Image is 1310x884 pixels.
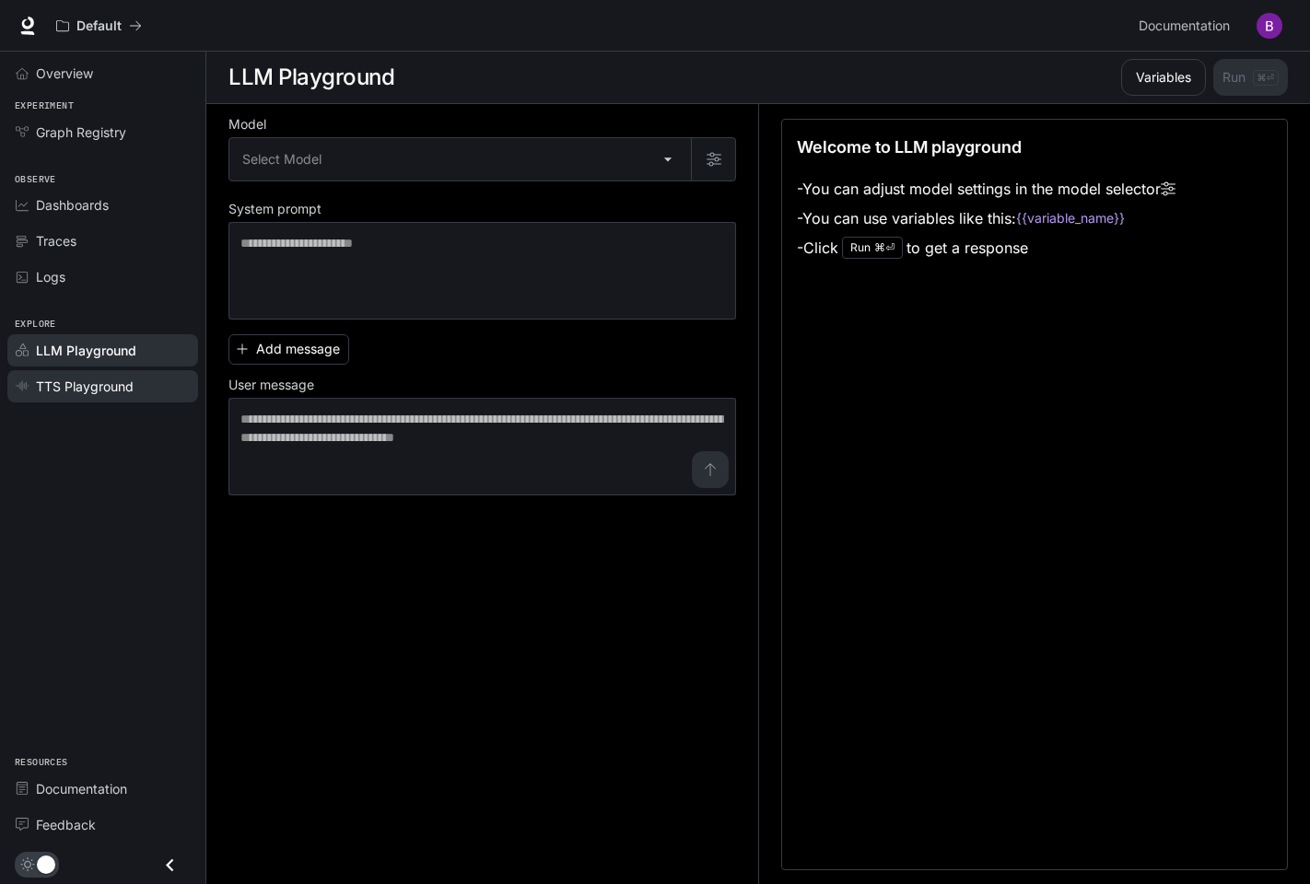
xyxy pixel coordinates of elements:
span: Documentation [1139,15,1230,38]
span: TTS Playground [36,377,134,396]
img: User avatar [1257,13,1282,39]
span: LLM Playground [36,341,136,360]
span: Documentation [36,779,127,798]
p: Welcome to LLM playground [797,134,1022,159]
span: Select Model [242,150,322,169]
a: Overview [7,57,198,89]
li: - You can adjust model settings in the model selector [797,174,1175,204]
span: Logs [36,267,65,286]
a: Documentation [7,773,198,805]
p: ⌘⏎ [874,242,895,253]
a: Documentation [1131,7,1244,44]
button: User avatar [1251,7,1288,44]
a: Traces [7,225,198,257]
span: Overview [36,64,93,83]
li: - You can use variables like this: [797,204,1175,233]
a: LLM Playground [7,334,198,366]
button: Variables [1121,59,1206,96]
a: Logs [7,261,198,293]
a: Dashboards [7,189,198,221]
span: Dashboards [36,195,109,215]
a: TTS Playground [7,370,198,402]
p: System prompt [228,203,322,215]
a: Feedback [7,808,198,841]
button: Add message [228,334,349,365]
div: Select Model [229,138,691,180]
span: Traces [36,231,76,250]
span: Feedback [36,815,96,834]
p: Default [76,18,122,34]
button: Close drawer [149,846,191,884]
p: User message [228,378,314,391]
span: Dark mode toggle [37,854,55,874]
h1: LLM Playground [228,59,394,96]
p: Model [228,118,266,131]
li: - Click to get a response [797,233,1175,262]
button: All workspaces [48,7,150,44]
div: Run [842,237,903,259]
span: Graph Registry [36,122,126,142]
a: Graph Registry [7,116,198,148]
code: {{variable_name}} [1016,209,1125,227]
